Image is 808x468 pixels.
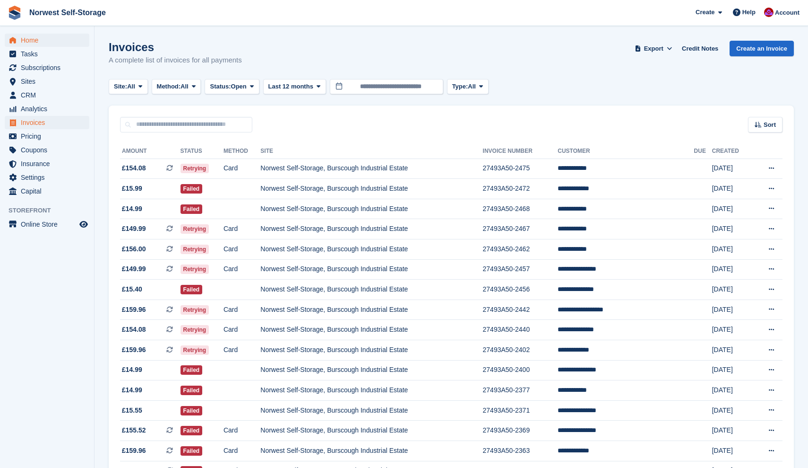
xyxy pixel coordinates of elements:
[712,144,753,159] th: Created
[260,144,482,159] th: Site
[5,116,89,129] a: menu
[181,406,203,415] span: Failed
[181,426,203,435] span: Failed
[260,219,482,239] td: Norwest Self-Storage, Burscough Industrial Estate
[109,41,242,53] h1: Invoices
[122,204,142,214] span: £14.99
[712,199,753,219] td: [DATE]
[21,116,77,129] span: Invoices
[730,41,794,56] a: Create an Invoice
[223,159,260,179] td: Card
[558,144,694,159] th: Customer
[109,79,148,95] button: Site: All
[181,245,209,254] span: Retrying
[452,82,468,91] span: Type:
[5,143,89,157] a: menu
[181,204,203,214] span: Failed
[26,5,110,20] a: Norwest Self-Storage
[5,218,89,231] a: menu
[260,400,482,421] td: Norwest Self-Storage, Burscough Industrial Estate
[122,446,146,456] span: £159.96
[157,82,181,91] span: Method:
[223,320,260,340] td: Card
[78,219,89,230] a: Preview store
[127,82,135,91] span: All
[21,130,77,143] span: Pricing
[712,259,753,280] td: [DATE]
[223,239,260,260] td: Card
[122,425,146,435] span: £155.52
[483,199,558,219] td: 27493A50-2468
[260,159,482,179] td: Norwest Self-Storage, Burscough Industrial Estate
[122,385,142,395] span: £14.99
[231,82,247,91] span: Open
[181,82,189,91] span: All
[712,380,753,401] td: [DATE]
[712,340,753,361] td: [DATE]
[696,8,714,17] span: Create
[181,285,203,294] span: Failed
[122,284,142,294] span: £15.40
[468,82,476,91] span: All
[712,441,753,461] td: [DATE]
[268,82,313,91] span: Last 12 months
[181,325,209,335] span: Retrying
[712,320,753,340] td: [DATE]
[21,61,77,74] span: Subscriptions
[122,325,146,335] span: £154.08
[21,218,77,231] span: Online Store
[5,102,89,115] a: menu
[260,259,482,280] td: Norwest Self-Storage, Burscough Industrial Estate
[483,340,558,361] td: 27493A50-2402
[483,400,558,421] td: 27493A50-2371
[181,164,209,173] span: Retrying
[210,82,231,91] span: Status:
[712,421,753,441] td: [DATE]
[712,219,753,239] td: [DATE]
[181,265,209,274] span: Retrying
[122,224,146,234] span: £149.99
[260,421,482,441] td: Norwest Self-Storage, Burscough Industrial Estate
[694,144,712,159] th: Due
[181,224,209,234] span: Retrying
[483,360,558,380] td: 27493A50-2400
[260,380,482,401] td: Norwest Self-Storage, Burscough Industrial Estate
[712,159,753,179] td: [DATE]
[483,144,558,159] th: Invoice Number
[21,47,77,61] span: Tasks
[181,184,203,194] span: Failed
[712,280,753,300] td: [DATE]
[223,300,260,320] td: Card
[260,239,482,260] td: Norwest Self-Storage, Burscough Industrial Estate
[483,320,558,340] td: 27493A50-2440
[122,345,146,355] span: £159.96
[21,171,77,184] span: Settings
[712,360,753,380] td: [DATE]
[483,219,558,239] td: 27493A50-2467
[483,179,558,199] td: 27493A50-2472
[5,88,89,102] a: menu
[181,446,203,456] span: Failed
[223,441,260,461] td: Card
[122,264,146,274] span: £149.99
[5,75,89,88] a: menu
[122,365,142,375] span: £14.99
[678,41,722,56] a: Credit Notes
[21,88,77,102] span: CRM
[483,421,558,441] td: 27493A50-2369
[644,44,663,53] span: Export
[122,244,146,254] span: £156.00
[181,345,209,355] span: Retrying
[21,75,77,88] span: Sites
[114,82,127,91] span: Site:
[21,185,77,198] span: Capital
[483,441,558,461] td: 27493A50-2363
[205,79,259,95] button: Status: Open
[260,199,482,219] td: Norwest Self-Storage, Burscough Industrial Estate
[764,8,774,17] img: Daniel Grensinger
[5,171,89,184] a: menu
[5,130,89,143] a: menu
[260,280,482,300] td: Norwest Self-Storage, Burscough Industrial Estate
[21,157,77,170] span: Insurance
[5,34,89,47] a: menu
